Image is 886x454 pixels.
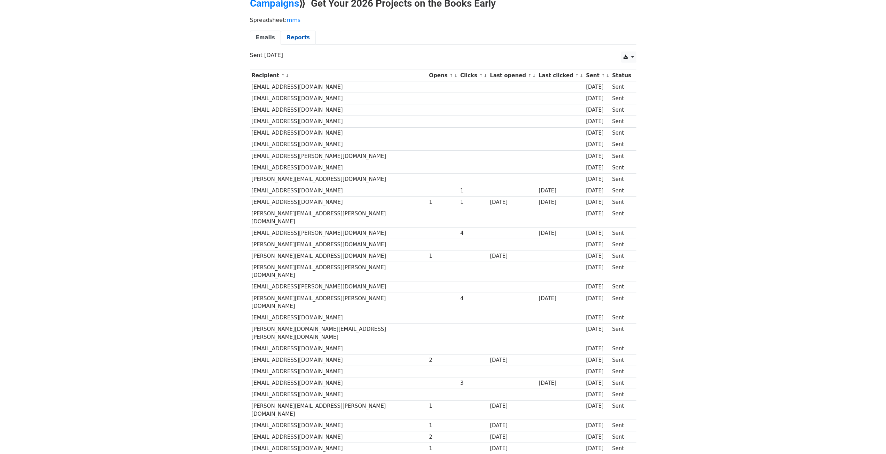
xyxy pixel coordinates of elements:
div: 1 [429,422,457,430]
a: ↓ [532,73,536,78]
a: ↑ [575,73,579,78]
div: 4 [460,229,487,237]
div: [DATE] [490,198,535,206]
div: [DATE] [586,164,609,172]
td: [EMAIL_ADDRESS][DOMAIN_NAME] [250,127,428,139]
div: [DATE] [586,402,609,410]
div: [DATE] [539,187,582,195]
div: [DATE] [586,356,609,364]
div: [DATE] [586,345,609,353]
div: [DATE] [490,445,535,453]
div: [DATE] [586,118,609,126]
div: [DATE] [586,325,609,333]
td: [EMAIL_ADDRESS][DOMAIN_NAME] [250,162,428,173]
div: [DATE] [586,264,609,272]
td: [EMAIL_ADDRESS][DOMAIN_NAME] [250,355,428,366]
td: [EMAIL_ADDRESS][DOMAIN_NAME] [250,343,428,355]
th: Last opened [488,70,537,81]
div: [DATE] [586,129,609,137]
td: [PERSON_NAME][EMAIL_ADDRESS][PERSON_NAME][DOMAIN_NAME] [250,208,428,228]
div: [DATE] [586,368,609,376]
a: ↓ [285,73,289,78]
td: Sent [610,104,633,116]
a: ↓ [606,73,610,78]
div: 1 [429,198,457,206]
div: [DATE] [586,283,609,291]
div: [DATE] [586,433,609,441]
div: [DATE] [586,391,609,399]
a: ↑ [449,73,453,78]
div: 2 [429,433,457,441]
td: Sent [610,377,633,389]
div: 1 [460,187,487,195]
a: ↑ [528,73,532,78]
div: [DATE] [586,445,609,453]
td: [PERSON_NAME][EMAIL_ADDRESS][DOMAIN_NAME] [250,173,428,185]
th: Sent [584,70,610,81]
div: [DATE] [490,433,535,441]
td: Sent [610,389,633,400]
div: [DATE] [586,95,609,103]
div: 3 [460,379,487,387]
td: [EMAIL_ADDRESS][DOMAIN_NAME] [250,431,428,443]
div: 4 [460,295,487,303]
p: Spreadsheet: [250,16,636,24]
td: Sent [610,162,633,173]
div: [DATE] [586,187,609,195]
a: Reports [281,31,316,45]
div: [DATE] [586,141,609,149]
a: ↓ [454,73,458,78]
td: Sent [610,150,633,162]
td: [PERSON_NAME][EMAIL_ADDRESS][DOMAIN_NAME] [250,250,428,262]
td: Sent [610,93,633,104]
td: Sent [610,400,633,420]
div: [DATE] [490,252,535,260]
td: Sent [610,366,633,377]
a: Emails [250,31,281,45]
div: [DATE] [586,252,609,260]
a: ↓ [484,73,487,78]
td: [PERSON_NAME][EMAIL_ADDRESS][PERSON_NAME][DOMAIN_NAME] [250,262,428,281]
div: [DATE] [586,83,609,91]
td: Sent [610,227,633,239]
td: Sent [610,116,633,127]
td: Sent [610,262,633,281]
div: [DATE] [539,295,582,303]
td: Sent [610,185,633,197]
th: Status [610,70,633,81]
td: [EMAIL_ADDRESS][DOMAIN_NAME] [250,420,428,431]
td: [EMAIL_ADDRESS][DOMAIN_NAME] [250,81,428,93]
td: [PERSON_NAME][EMAIL_ADDRESS][PERSON_NAME][DOMAIN_NAME] [250,400,428,420]
p: Sent [DATE] [250,51,636,59]
td: Sent [610,239,633,250]
div: [DATE] [539,229,582,237]
td: [EMAIL_ADDRESS][DOMAIN_NAME] [250,312,428,324]
td: [PERSON_NAME][EMAIL_ADDRESS][PERSON_NAME][DOMAIN_NAME] [250,293,428,312]
td: Sent [610,355,633,366]
td: Sent [610,139,633,150]
iframe: Chat Widget [851,421,886,454]
div: [DATE] [586,175,609,183]
div: [DATE] [539,198,582,206]
div: [DATE] [586,198,609,206]
td: [PERSON_NAME][EMAIL_ADDRESS][DOMAIN_NAME] [250,239,428,250]
div: [DATE] [586,210,609,218]
th: Opens [428,70,459,81]
th: Clicks [458,70,488,81]
td: [EMAIL_ADDRESS][DOMAIN_NAME] [250,116,428,127]
div: [DATE] [586,422,609,430]
div: [DATE] [586,314,609,322]
td: Sent [610,420,633,431]
a: mms [287,17,301,23]
div: 2 [429,356,457,364]
td: Sent [610,250,633,262]
div: [DATE] [490,356,535,364]
td: Sent [610,281,633,293]
td: Sent [610,343,633,355]
td: Sent [610,173,633,185]
th: Recipient [250,70,428,81]
div: [DATE] [586,379,609,387]
div: 1 [460,198,487,206]
div: 1 [429,402,457,410]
